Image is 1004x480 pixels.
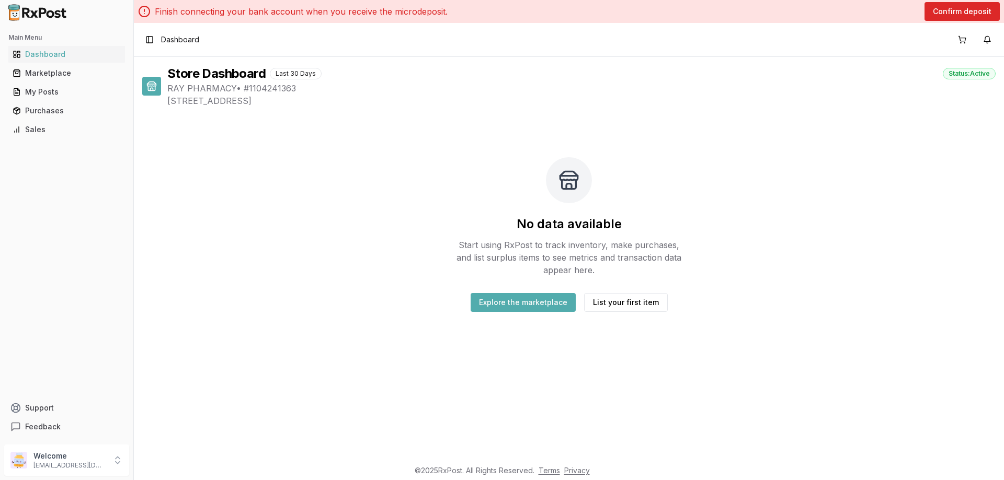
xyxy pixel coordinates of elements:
img: RxPost Logo [4,4,71,21]
div: My Posts [13,87,121,97]
button: List your first item [584,293,668,312]
button: My Posts [4,84,129,100]
div: Status: Active [943,68,996,79]
div: Sales [13,124,121,135]
a: My Posts [8,83,125,101]
button: Explore the marketplace [471,293,576,312]
a: Purchases [8,101,125,120]
div: Purchases [13,106,121,116]
nav: breadcrumb [161,34,199,45]
button: Dashboard [4,46,129,63]
button: Feedback [4,417,129,436]
h2: No data available [517,216,622,232]
a: Privacy [564,466,590,475]
div: Marketplace [13,68,121,78]
div: Last 30 Days [270,68,322,79]
a: Dashboard [8,45,125,64]
a: Terms [539,466,560,475]
img: User avatar [10,452,27,469]
span: Dashboard [161,34,199,45]
span: [STREET_ADDRESS] [167,95,996,107]
a: Sales [8,120,125,139]
p: [EMAIL_ADDRESS][DOMAIN_NAME] [33,461,106,470]
p: Start using RxPost to track inventory, make purchases, and list surplus items to see metrics and ... [452,239,686,276]
button: Sales [4,121,129,138]
span: Feedback [25,422,61,432]
p: Welcome [33,451,106,461]
button: Purchases [4,102,129,119]
p: Finish connecting your bank account when you receive the microdeposit. [155,5,448,18]
button: Confirm deposit [925,2,1000,21]
span: RAY PHARMACY • # 1104241363 [167,82,996,95]
h1: Store Dashboard [167,65,266,82]
button: Marketplace [4,65,129,81]
button: Support [4,399,129,417]
div: Dashboard [13,49,121,60]
a: Marketplace [8,64,125,83]
h2: Main Menu [8,33,125,42]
